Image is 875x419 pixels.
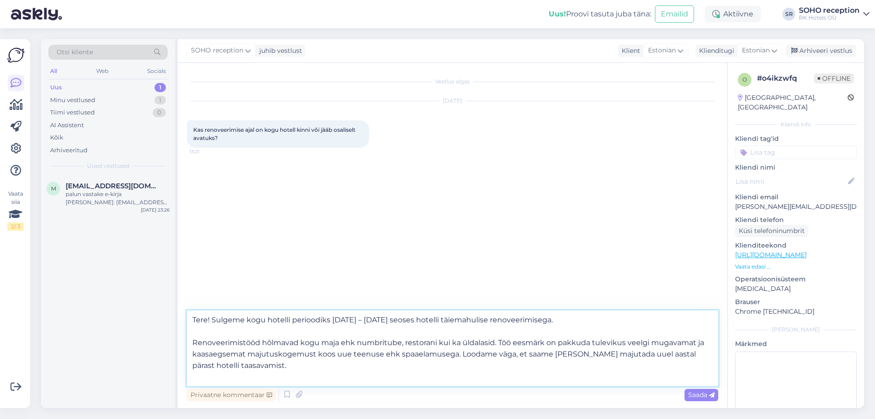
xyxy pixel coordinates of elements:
[66,182,160,190] span: mailiis.soomets@gmail.com
[738,93,848,112] div: [GEOGRAPHIC_DATA], [GEOGRAPHIC_DATA]
[742,46,770,56] span: Estonian
[695,46,734,56] div: Klienditugi
[735,307,857,316] p: Chrome [TECHNICAL_ID]
[7,190,24,231] div: Vaata siia
[7,222,24,231] div: 2 / 3
[57,47,93,57] span: Otsi kliente
[154,83,166,92] div: 1
[735,120,857,129] div: Kliendi info
[7,47,25,64] img: Askly Logo
[618,46,640,56] div: Klient
[655,5,694,23] button: Emailid
[187,389,276,401] div: Privaatne kommentaar
[50,83,62,92] div: Uus
[94,65,110,77] div: Web
[705,6,761,22] div: Aktiivne
[50,146,87,155] div: Arhiveeritud
[735,263,857,271] p: Vaata edasi ...
[154,96,166,105] div: 1
[191,46,243,56] span: SOHO reception
[187,78,718,86] div: Vestlus algas
[735,284,857,294] p: [MEDICAL_DATA]
[735,225,808,237] div: Küsi telefoninumbrit
[648,46,676,56] span: Estonian
[735,215,857,225] p: Kliendi telefon
[735,297,857,307] p: Brauser
[742,76,747,83] span: o
[51,185,56,192] span: m
[735,202,857,212] p: [PERSON_NAME][EMAIL_ADDRESS][DOMAIN_NAME]
[799,7,870,21] a: SOHO receptionRK Hotels OÜ
[735,145,857,159] input: Lisa tag
[187,310,718,386] textarea: Tere! Sulgeme kogu hotelli perioodiks [DATE] – [DATE] seoses hotelli täiemahulise renoveerimisega...
[48,65,59,77] div: All
[786,45,856,57] div: Arhiveeri vestlus
[145,65,168,77] div: Socials
[50,133,63,142] div: Kõik
[735,274,857,284] p: Operatsioonisüsteem
[187,97,718,105] div: [DATE]
[735,326,857,334] div: [PERSON_NAME]
[814,73,854,83] span: Offline
[50,108,95,117] div: Tiimi vestlused
[193,126,357,141] span: Kas renoveerimise ajal on kogu hotell kinni või jääb osaliselt avatuks?
[735,241,857,250] p: Klienditeekond
[50,121,84,130] div: AI Assistent
[87,162,129,170] span: Uued vestlused
[735,339,857,349] p: Märkmed
[799,14,860,21] div: RK Hotels OÜ
[153,108,166,117] div: 0
[688,391,715,399] span: Saada
[736,176,846,186] input: Lisa nimi
[782,8,795,21] div: SR
[549,10,566,18] b: Uus!
[757,73,814,84] div: # o4ikzwfq
[256,46,302,56] div: juhib vestlust
[735,134,857,144] p: Kliendi tag'id
[735,163,857,172] p: Kliendi nimi
[799,7,860,14] div: SOHO reception
[735,251,807,259] a: [URL][DOMAIN_NAME]
[50,96,95,105] div: Minu vestlused
[141,207,170,213] div: [DATE] 23:26
[190,148,224,155] span: 13:21
[66,190,170,207] div: palun vastake e-kirja [PERSON_NAME]: [EMAIL_ADDRESS][DOMAIN_NAME]
[549,9,651,20] div: Proovi tasuta juba täna:
[735,192,857,202] p: Kliendi email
